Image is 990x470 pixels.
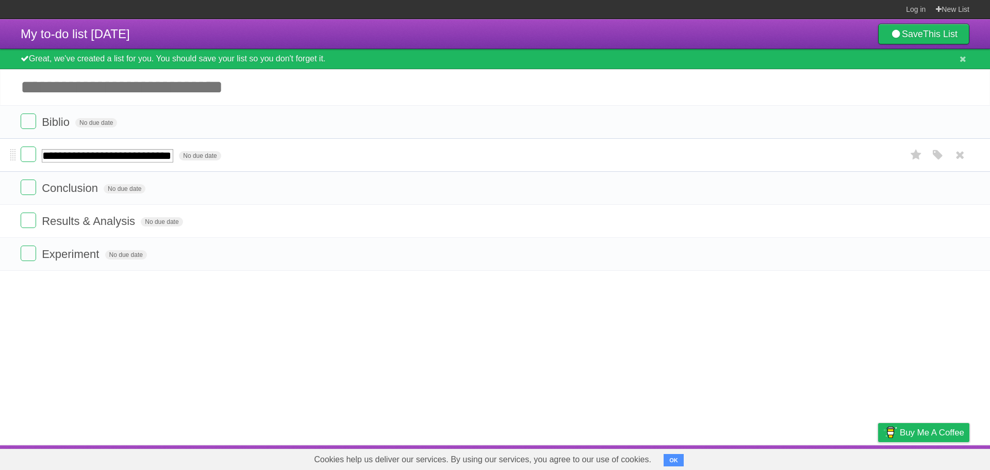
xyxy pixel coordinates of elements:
[42,116,72,128] span: Biblio
[830,448,852,467] a: Terms
[664,454,684,466] button: OK
[21,246,36,261] label: Done
[75,118,117,127] span: No due date
[904,448,969,467] a: Suggest a feature
[906,147,926,164] label: Star task
[923,29,958,39] b: This List
[21,147,36,162] label: Done
[105,250,147,260] span: No due date
[878,24,969,44] a: SaveThis List
[42,215,138,228] span: Results & Analysis
[141,217,183,226] span: No due date
[21,27,130,41] span: My to-do list [DATE]
[900,424,964,442] span: Buy me a coffee
[179,151,221,160] span: No due date
[21,114,36,129] label: Done
[42,182,101,195] span: Conclusion
[21,180,36,195] label: Done
[104,184,145,193] span: No due date
[865,448,892,467] a: Privacy
[304,449,662,470] span: Cookies help us deliver our services. By using our services, you agree to our use of cookies.
[883,424,897,441] img: Buy me a coffee
[878,423,969,442] a: Buy me a coffee
[741,448,763,467] a: About
[775,448,817,467] a: Developers
[21,213,36,228] label: Done
[42,248,102,261] span: Experiment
